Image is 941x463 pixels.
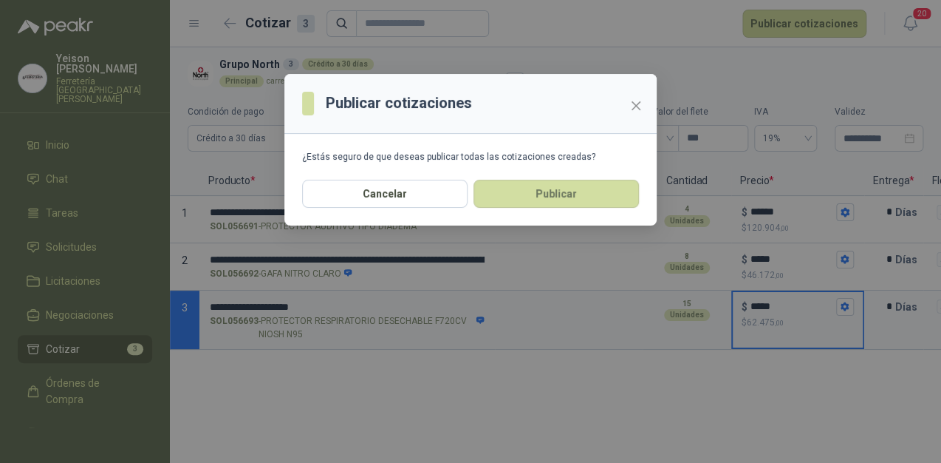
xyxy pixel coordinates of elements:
div: ¿Estás seguro de que deseas publicar todas las cotizaciones creadas? [302,152,639,162]
button: Cancelar [302,180,468,208]
span: close [630,100,642,112]
h3: Publicar cotizaciones [326,92,472,115]
button: Close [624,94,648,118]
button: Publicar [473,180,639,208]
